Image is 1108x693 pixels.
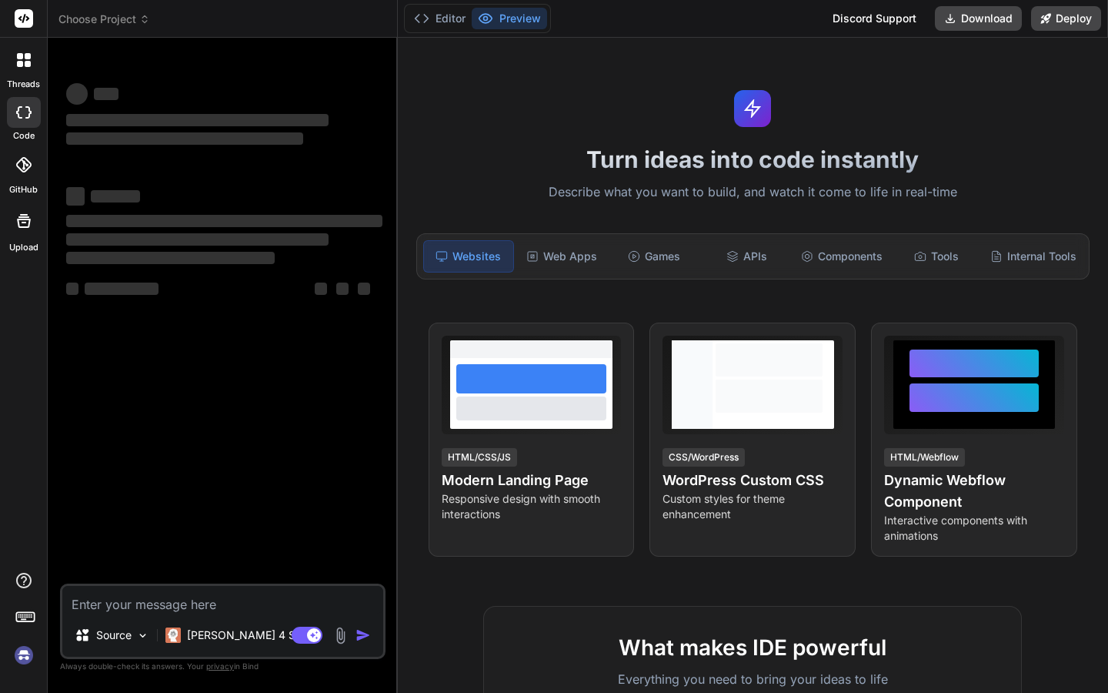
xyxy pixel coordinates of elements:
[315,283,327,295] span: ‌
[11,642,37,668] img: signin
[1031,6,1101,31] button: Deploy
[662,491,843,522] p: Custom styles for theme enhancement
[984,240,1083,273] div: Internal Tools
[408,8,472,29] button: Editor
[423,240,514,273] div: Websites
[442,448,517,467] div: HTML/CSS/JS
[7,78,40,91] label: threads
[165,628,181,643] img: Claude 4 Sonnet
[702,240,791,273] div: APIs
[66,132,303,145] span: ‌
[884,448,965,467] div: HTML/Webflow
[407,182,1099,203] p: Describe what you want to build, and watch it come to life in real-time
[355,628,371,643] img: icon
[332,627,349,644] img: attachment
[66,83,88,105] span: ‌
[509,670,996,688] p: Everything you need to bring your ideas to life
[96,628,132,643] p: Source
[442,491,622,522] p: Responsive design with smooth interactions
[336,283,349,295] span: ‌
[66,215,382,227] span: ‌
[66,187,85,206] span: ‌
[823,6,926,31] div: Discord Support
[94,88,118,100] span: ‌
[206,661,234,671] span: privacy
[60,659,385,674] p: Always double-check its answers. Your in Bind
[358,283,370,295] span: ‌
[517,240,606,273] div: Web Apps
[884,513,1064,544] p: Interactive components with animations
[795,240,889,273] div: Components
[187,628,302,643] p: [PERSON_NAME] 4 S..
[892,240,981,273] div: Tools
[136,629,149,642] img: Pick Models
[442,470,622,491] h4: Modern Landing Page
[609,240,699,273] div: Games
[662,470,843,491] h4: WordPress Custom CSS
[935,6,1022,31] button: Download
[9,241,38,254] label: Upload
[472,8,547,29] button: Preview
[66,114,329,126] span: ‌
[85,283,159,295] span: ‌
[13,129,35,142] label: code
[662,448,745,467] div: CSS/WordPress
[9,183,38,196] label: GitHub
[91,190,140,203] span: ‌
[66,233,329,246] span: ‌
[407,146,1099,173] h1: Turn ideas into code instantly
[66,252,275,264] span: ‌
[58,12,150,27] span: Choose Project
[66,283,78,295] span: ‌
[509,631,996,664] h2: What makes IDE powerful
[884,470,1064,513] h4: Dynamic Webflow Component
